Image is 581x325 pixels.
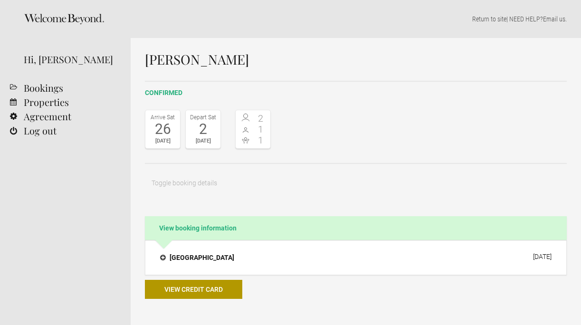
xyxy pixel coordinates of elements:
h4: [GEOGRAPHIC_DATA] [160,253,234,262]
div: [DATE] [533,253,552,260]
span: 2 [253,114,268,123]
h1: [PERSON_NAME] [145,52,567,67]
span: 1 [253,124,268,134]
div: Depart Sat [188,113,218,122]
p: | NEED HELP? . [145,14,567,24]
a: Email us [543,15,565,23]
h2: View booking information [145,216,567,240]
a: Return to site [472,15,506,23]
span: View credit card [164,286,223,293]
div: [DATE] [188,136,218,146]
div: Arrive Sat [148,113,178,122]
button: View credit card [145,280,242,299]
div: Hi, [PERSON_NAME] [24,52,116,67]
button: Toggle booking details [145,173,224,192]
h2: confirmed [145,88,567,98]
div: [DATE] [148,136,178,146]
div: 26 [148,122,178,136]
button: [GEOGRAPHIC_DATA] [DATE] [152,248,559,268]
div: 2 [188,122,218,136]
span: 1 [253,135,268,145]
